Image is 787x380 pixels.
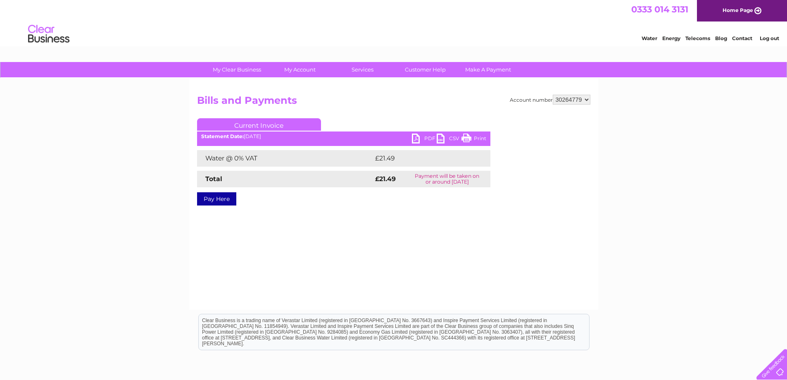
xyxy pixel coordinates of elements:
a: My Clear Business [203,62,271,77]
td: £21.49 [373,150,473,167]
a: Customer Help [391,62,459,77]
a: Current Invoice [197,118,321,131]
b: Statement Date: [201,133,244,139]
a: Energy [662,35,680,41]
a: Log out [760,35,779,41]
a: Make A Payment [454,62,522,77]
h2: Bills and Payments [197,95,590,110]
a: CSV [437,134,461,146]
a: 0333 014 3131 [631,4,688,14]
strong: £21.49 [375,175,396,183]
a: Blog [715,35,727,41]
td: Water @ 0% VAT [197,150,373,167]
div: Clear Business is a trading name of Verastar Limited (registered in [GEOGRAPHIC_DATA] No. 3667643... [199,5,589,40]
a: Telecoms [685,35,710,41]
img: logo.png [28,22,70,47]
a: Water [642,35,657,41]
div: [DATE] [197,134,490,139]
div: Account number [510,95,590,105]
td: Payment will be taken on or around [DATE] [404,171,490,187]
strong: Total [205,175,222,183]
a: My Account [266,62,334,77]
a: Pay Here [197,192,236,206]
a: Contact [732,35,752,41]
a: Print [461,134,486,146]
a: PDF [412,134,437,146]
a: Services [328,62,397,77]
